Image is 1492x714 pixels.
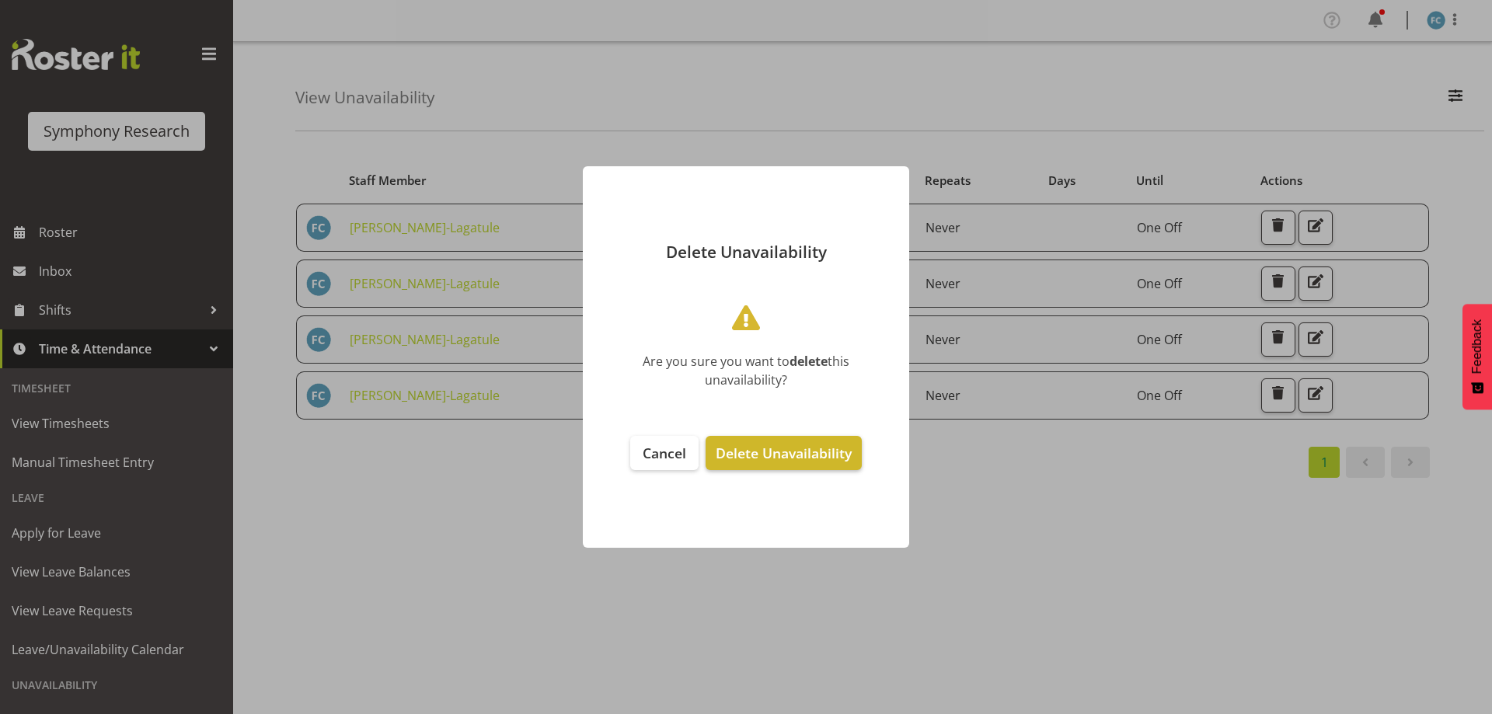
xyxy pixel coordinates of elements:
[706,436,862,470] button: Delete Unavailability
[1462,304,1492,409] button: Feedback - Show survey
[790,353,828,370] b: delete
[716,444,852,462] span: Delete Unavailability
[630,436,699,470] button: Cancel
[643,444,686,462] span: Cancel
[1470,319,1484,374] span: Feedback
[598,244,894,260] p: Delete Unavailability
[606,352,886,389] div: Are you sure you want to this unavailability?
